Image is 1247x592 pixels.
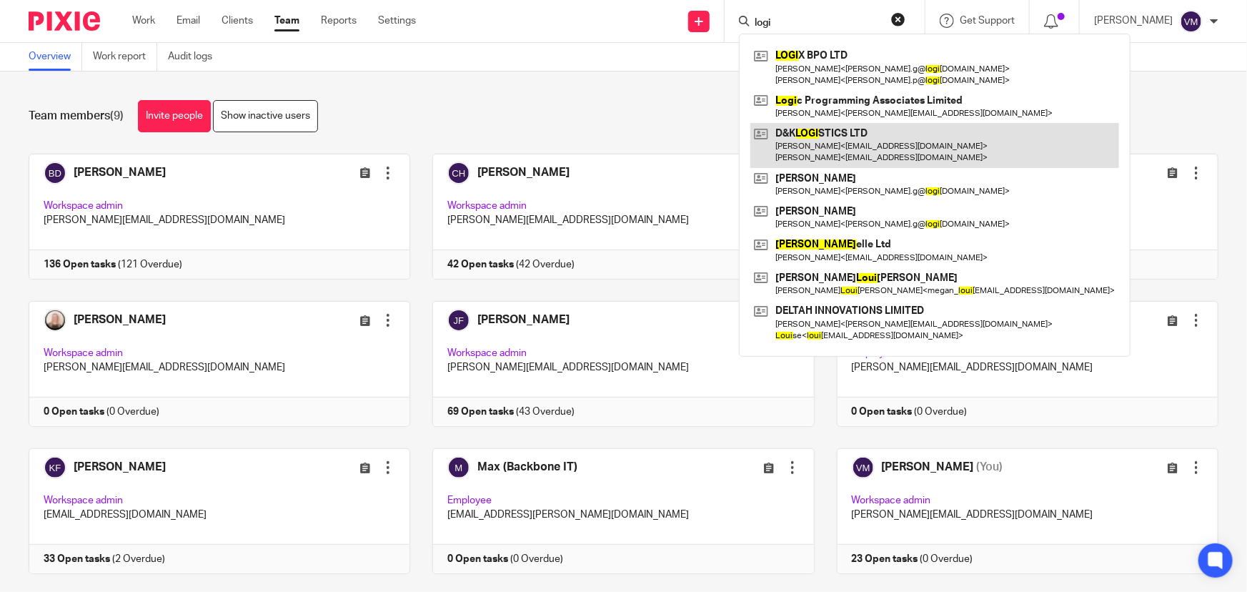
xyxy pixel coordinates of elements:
img: Pixie [29,11,100,31]
a: Clients [222,14,253,28]
a: Work [132,14,155,28]
a: Show inactive users [213,100,318,132]
a: Audit logs [168,43,223,71]
a: Overview [29,43,82,71]
a: Email [177,14,200,28]
h1: Team members [29,109,124,124]
a: Reports [321,14,357,28]
img: svg%3E [1180,10,1203,33]
input: Search [753,17,882,30]
span: (9) [110,110,124,122]
a: Work report [93,43,157,71]
button: Clear [891,12,905,26]
a: Team [274,14,299,28]
p: [PERSON_NAME] [1094,14,1173,28]
span: Get Support [960,16,1015,26]
a: Settings [378,14,416,28]
a: Invite people [138,100,211,132]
